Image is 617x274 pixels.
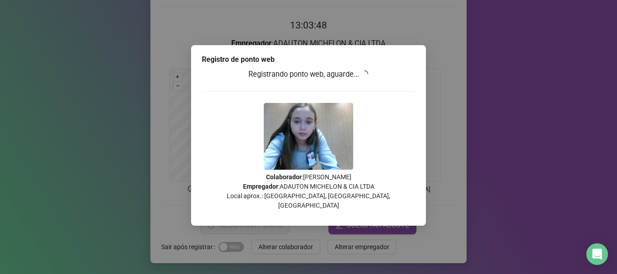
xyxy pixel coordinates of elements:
[202,54,415,65] div: Registro de ponto web
[202,172,415,210] p: : [PERSON_NAME] : ADAUTON MICHELON & CIA LTDA Local aprox.: [GEOGRAPHIC_DATA], [GEOGRAPHIC_DATA],...
[264,103,353,170] img: 9k=
[243,183,278,190] strong: Empregador
[266,173,302,181] strong: Colaborador
[586,243,608,265] div: Open Intercom Messenger
[202,69,415,80] h3: Registrando ponto web, aguarde...
[360,69,370,79] span: loading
